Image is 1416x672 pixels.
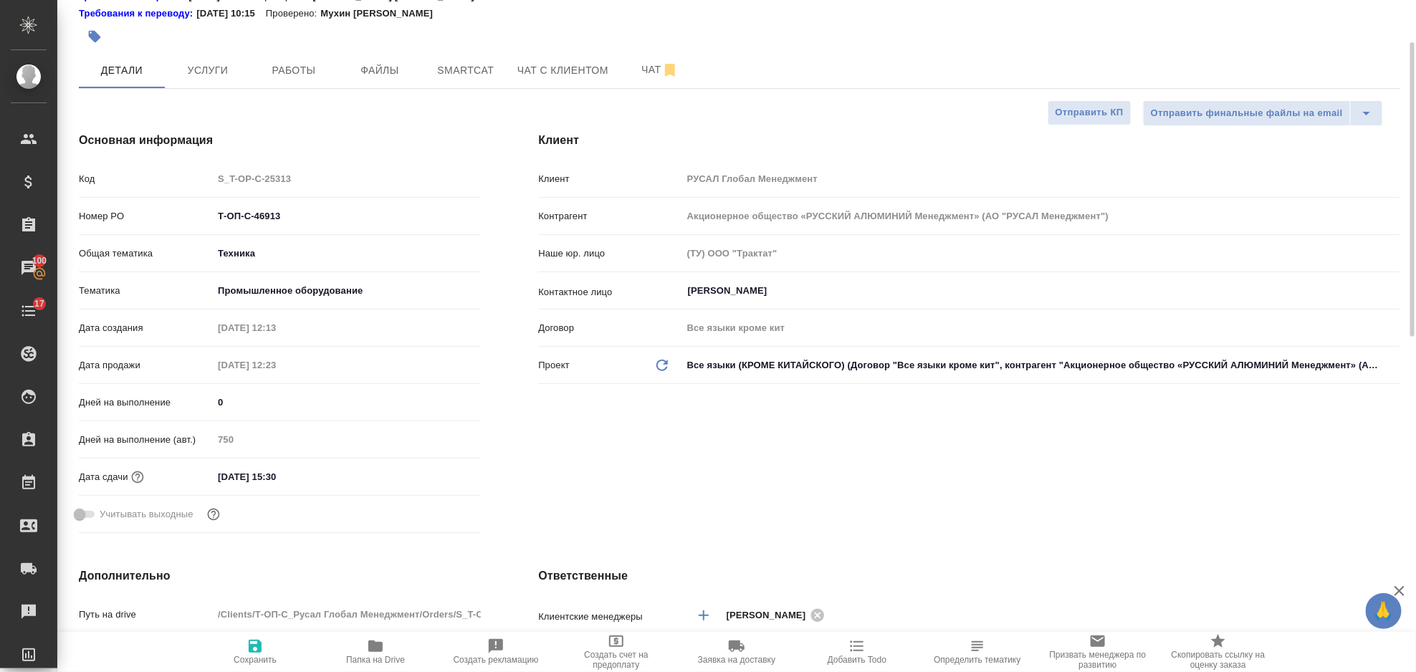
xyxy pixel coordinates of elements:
[196,6,266,21] p: [DATE] 10:15
[346,655,405,665] span: Папка на Drive
[454,655,539,665] span: Создать рекламацию
[24,254,56,268] span: 100
[4,250,54,286] a: 100
[1366,593,1402,629] button: 🙏
[682,206,1400,226] input: Пустое поле
[682,243,1400,264] input: Пустое поле
[213,466,338,487] input: ✎ Введи что-нибудь
[79,395,213,410] p: Дней на выполнение
[1151,105,1343,122] span: Отправить финальные файлы на email
[538,567,1400,585] h4: Ответственные
[698,655,775,665] span: Заявка на доставку
[431,62,500,80] span: Smartcat
[1392,289,1395,292] button: Open
[315,632,436,672] button: Папка на Drive
[727,606,830,624] div: [PERSON_NAME]
[1158,632,1278,672] button: Скопировать ссылку на оценку заказа
[79,6,196,21] a: Требования к переводу:
[1143,100,1351,126] button: Отправить финальные файлы на email
[682,317,1400,338] input: Пустое поле
[195,632,315,672] button: Сохранить
[538,358,570,373] p: Проект
[79,358,213,373] p: Дата продажи
[79,172,213,186] p: Код
[79,608,213,622] p: Путь на drive
[345,62,414,80] span: Файлы
[661,62,679,79] svg: Отписаться
[79,284,213,298] p: Тематика
[87,62,156,80] span: Детали
[1038,632,1158,672] button: Призвать менеджера по развитию
[1048,100,1132,125] button: Отправить КП
[213,604,481,625] input: Пустое поле
[517,62,608,80] span: Чат с клиентом
[1372,596,1396,626] span: 🙏
[173,62,242,80] span: Услуги
[79,21,110,52] button: Добавить тэг
[1167,650,1270,670] span: Скопировать ссылку на оценку заказа
[538,285,681,299] p: Контактное лицо
[1056,105,1124,121] span: Отправить КП
[917,632,1038,672] button: Определить тематику
[79,209,213,224] p: Номер PO
[4,293,54,329] a: 17
[79,321,213,335] p: Дата создания
[259,62,328,80] span: Работы
[565,650,668,670] span: Создать счет на предоплату
[538,610,681,624] p: Клиентские менеджеры
[320,6,444,21] p: Мухин [PERSON_NAME]
[828,655,886,665] span: Добавить Todo
[538,172,681,186] p: Клиент
[556,632,676,672] button: Создать счет на предоплату
[687,598,721,633] button: Добавить менеджера
[797,632,917,672] button: Добавить Todo
[213,168,481,189] input: Пустое поле
[682,353,1400,378] div: Все языки (КРОМЕ КИТАЙСКОГО) (Договор "Все языки кроме кит", контрагент "Акционерное общество «РУ...
[213,355,338,375] input: Пустое поле
[1046,650,1149,670] span: Призвать менеджера по развитию
[79,470,128,484] p: Дата сдачи
[538,321,681,335] p: Договор
[100,507,193,522] span: Учитывать выходные
[436,632,556,672] button: Создать рекламацию
[213,429,481,450] input: Пустое поле
[128,468,147,486] button: Если добавить услуги и заполнить их объемом, то дата рассчитается автоматически
[79,132,481,149] h4: Основная информация
[234,655,277,665] span: Сохранить
[213,206,481,226] input: ✎ Введи что-нибудь
[213,317,338,338] input: Пустое поле
[538,209,681,224] p: Контрагент
[204,505,223,524] button: Выбери, если сб и вс нужно считать рабочими днями для выполнения заказа.
[1143,100,1383,126] div: split button
[538,246,681,261] p: Наше юр. лицо
[26,297,53,311] span: 17
[934,655,1020,665] span: Определить тематику
[727,608,815,623] span: [PERSON_NAME]
[213,392,481,413] input: ✎ Введи что-нибудь
[213,279,481,303] div: Промышленное оборудование
[538,132,1400,149] h4: Клиент
[79,246,213,261] p: Общая тематика
[79,6,196,21] div: Нажми, чтобы открыть папку с инструкцией
[79,567,481,585] h4: Дополнительно
[213,241,481,266] div: Техника
[79,433,213,447] p: Дней на выполнение (авт.)
[266,6,321,21] p: Проверено:
[682,168,1400,189] input: Пустое поле
[676,632,797,672] button: Заявка на доставку
[626,61,694,79] span: Чат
